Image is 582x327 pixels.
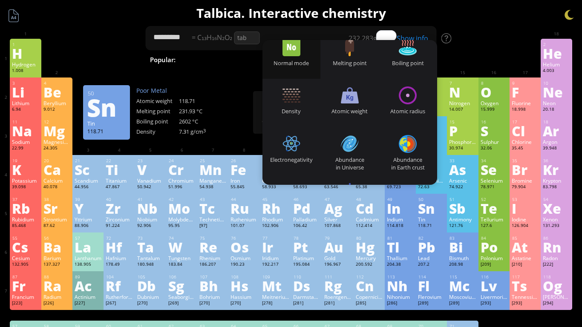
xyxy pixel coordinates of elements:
div: Yttrium [75,216,101,223]
div: 102.906 [262,223,289,229]
div: 2 [543,42,570,47]
div: Phosphorus [449,138,476,145]
div: 109 [262,274,289,280]
div: V [137,163,164,176]
div: Fe [230,163,257,176]
div: 32.06 [481,145,507,152]
div: 86 [543,235,570,241]
div: Rhenium [199,255,226,261]
div: Nitrogen [449,100,476,106]
div: 20.18 [543,106,570,113]
div: 20 [44,158,70,163]
div: H [12,46,39,60]
div: Polonium [481,255,507,261]
div: P [449,124,476,138]
div: 114.818 [387,223,414,229]
div: 74.922 [449,184,476,191]
div: 138.905 [75,261,101,268]
div: Radon [543,255,570,261]
div: 55 [12,235,39,241]
div: 95.95 [168,223,195,229]
div: Osmium [230,255,257,261]
div: 11 [12,119,39,125]
div: Electronegativity [262,156,321,163]
div: 131.293 [543,223,570,229]
div: 17 [512,119,539,125]
div: Molybdenum [168,216,195,223]
div: 83 [449,235,476,241]
div: 78 [294,235,320,241]
div: 118.71 [418,223,445,229]
div: 54 [543,197,570,202]
div: 81 [387,235,414,241]
div: Lead [418,255,445,261]
div: Sn [418,201,445,215]
div: 50.942 [137,184,164,191]
div: 26 [231,158,257,163]
div: Argon [543,138,570,145]
div: Barium [43,255,70,261]
div: 89 [75,274,101,280]
div: 85.468 [12,223,39,229]
div: 19 [12,158,39,163]
div: Abundance in Earth crust [379,156,437,171]
div: 65.38 [356,184,383,191]
div: g/mol [349,34,392,43]
div: 37 [12,197,39,202]
div: Li [12,85,39,99]
div: 58.933 [262,184,289,191]
div: Se [481,163,507,176]
div: 9 [512,80,539,86]
div: Sodium [12,138,39,145]
div: 4 [44,80,70,86]
div: 107.868 [324,223,351,229]
div: Sr [43,201,70,215]
div: 91.224 [106,223,133,229]
div: 79.904 [512,184,539,191]
div: 44.956 [75,184,101,191]
div: 14.007 [449,106,476,113]
div: Rh [262,201,289,215]
div: 78.971 [481,184,507,191]
div: Te [481,201,507,215]
div: Vanadium [137,177,164,184]
div: 25 [200,158,226,163]
div: 51 [449,197,476,202]
div: Abundance in Universe [320,156,379,171]
div: Iodine [512,216,539,223]
div: 83.798 [543,184,570,191]
div: Melting point [136,107,179,115]
div: Hafnium [106,255,133,261]
div: 53 [512,197,539,202]
div: Rubidium [12,216,39,223]
div: 63.546 [324,184,351,191]
div: 24 [169,158,195,163]
div: I [512,201,539,215]
div: 16 [481,119,507,125]
div: 24.305 [43,145,70,152]
div: 84 [481,235,507,241]
div: Na [12,124,39,138]
div: Bismuth [449,255,476,261]
div: K [12,163,39,176]
div: Arsenic [449,177,476,184]
div: 41 [138,197,164,202]
div: Ru [230,201,257,215]
div: 51.996 [168,184,195,191]
div: 58.693 [293,184,320,191]
div: 33 [449,158,476,163]
div: 76 [231,235,257,241]
div: Ir [262,240,289,254]
div: Pd [293,201,320,215]
div: La [75,240,101,254]
div: [210] [512,261,539,268]
div: Krypton [543,177,570,184]
div: [222] [543,261,570,268]
div: Atomic weight [136,97,179,105]
div: 15.999 [481,106,507,113]
div: tab [234,32,260,44]
div: 7.31 g/cm [179,128,222,135]
div: 183.84 [168,261,195,268]
div: Tin [418,216,445,223]
div: 118.71 [87,128,126,135]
